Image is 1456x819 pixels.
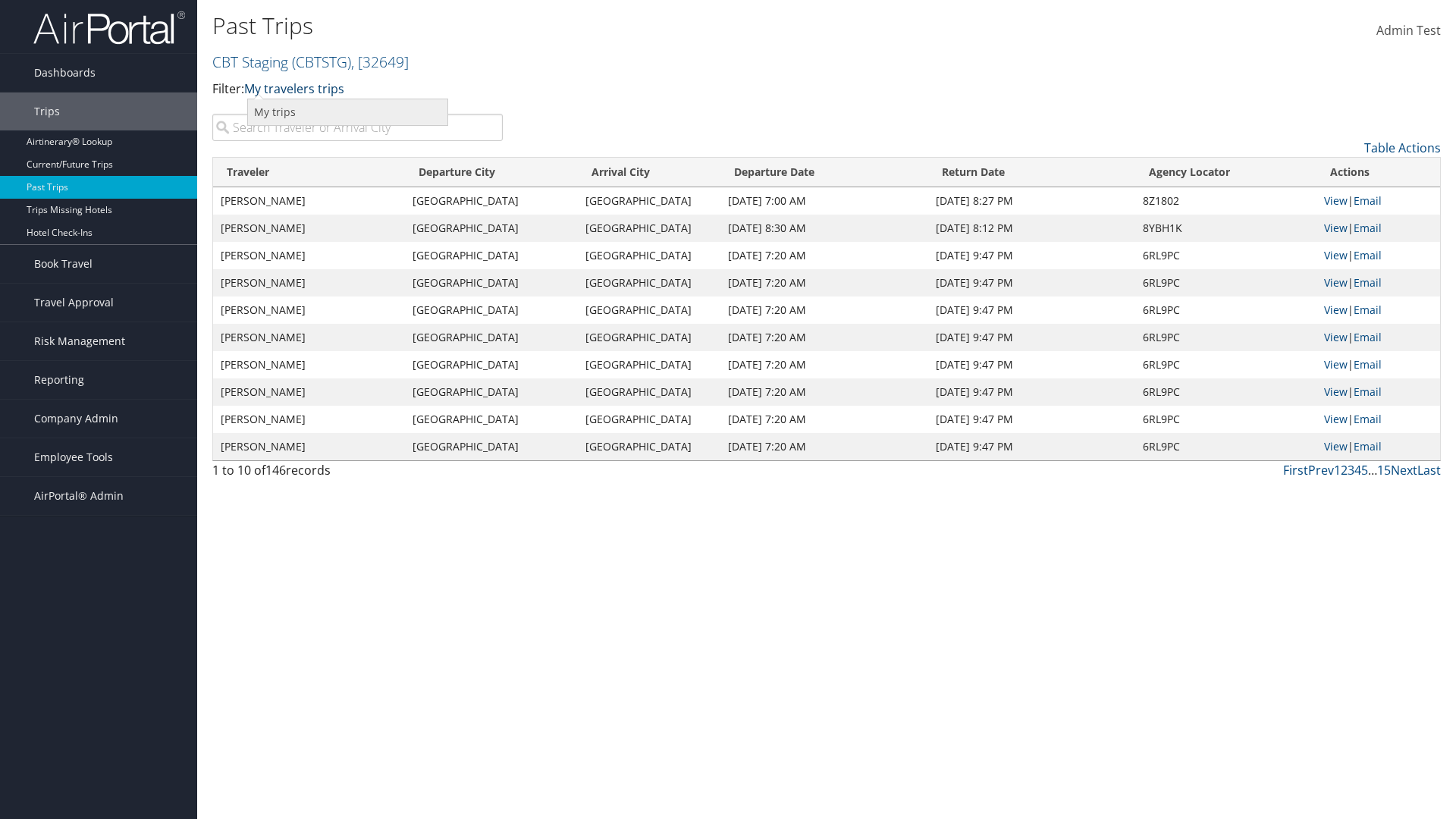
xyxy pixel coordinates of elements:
h1: Past Trips [212,10,1031,42]
td: | [1316,215,1440,242]
input: Search Traveler or Arrival City [212,114,503,141]
a: First [1283,462,1308,479]
td: [DATE] 9:47 PM [928,269,1134,297]
a: Table Actions [1364,140,1441,156]
td: [GEOGRAPHIC_DATA] [578,406,720,433]
th: Actions [1316,158,1440,187]
th: Departure City: activate to sort column ascending [405,158,578,187]
td: [GEOGRAPHIC_DATA] [405,242,578,269]
a: View [1324,439,1348,453]
th: Traveler: activate to sort column ascending [213,158,405,187]
div: 1 to 10 of records [212,461,503,487]
td: [GEOGRAPHIC_DATA] [578,324,720,351]
td: [GEOGRAPHIC_DATA] [405,269,578,297]
a: View [1324,412,1348,426]
a: Email [1354,412,1382,426]
td: | [1316,269,1440,297]
td: [DATE] 9:47 PM [928,242,1134,269]
span: Company Admin [34,400,118,438]
a: 15 [1377,462,1391,479]
td: [DATE] 7:00 AM [720,187,929,215]
td: 6RL9PC [1135,433,1316,460]
td: [PERSON_NAME] [213,378,405,406]
span: Risk Management [34,322,125,360]
a: 4 [1354,462,1361,479]
span: Travel Approval [34,284,114,322]
a: CBT Staging [212,52,409,72]
th: Arrival City: activate to sort column ascending [578,158,720,187]
a: Email [1354,357,1382,372]
a: View [1324,303,1348,317]
a: Last [1417,462,1441,479]
td: | [1316,378,1440,406]
td: 6RL9PC [1135,242,1316,269]
td: [GEOGRAPHIC_DATA] [578,187,720,215]
td: [DATE] 7:20 AM [720,242,929,269]
td: | [1316,351,1440,378]
td: [PERSON_NAME] [213,433,405,460]
td: [PERSON_NAME] [213,406,405,433]
td: [GEOGRAPHIC_DATA] [578,378,720,406]
td: [GEOGRAPHIC_DATA] [405,187,578,215]
span: Reporting [34,361,84,399]
td: [DATE] 8:12 PM [928,215,1134,242]
td: [GEOGRAPHIC_DATA] [405,324,578,351]
td: [DATE] 8:27 PM [928,187,1134,215]
td: 6RL9PC [1135,324,1316,351]
a: Email [1354,221,1382,235]
span: , [ 32649 ] [351,52,409,72]
td: [GEOGRAPHIC_DATA] [578,297,720,324]
td: 6RL9PC [1135,406,1316,433]
a: Email [1354,439,1382,453]
td: [PERSON_NAME] [213,242,405,269]
td: [GEOGRAPHIC_DATA] [405,215,578,242]
a: My trips [248,99,447,125]
span: Employee Tools [34,438,113,476]
span: ( CBTSTG ) [292,52,351,72]
a: Admin Test [1376,8,1441,55]
td: [PERSON_NAME] [213,269,405,297]
span: AirPortal® Admin [34,477,124,515]
a: Email [1354,193,1382,208]
td: [GEOGRAPHIC_DATA] [405,351,578,378]
td: | [1316,433,1440,460]
td: [DATE] 9:47 PM [928,297,1134,324]
td: [DATE] 9:47 PM [928,324,1134,351]
th: Agency Locator: activate to sort column ascending [1135,158,1316,187]
a: Next [1391,462,1417,479]
a: Email [1354,330,1382,344]
td: [DATE] 7:20 AM [720,433,929,460]
td: [DATE] 7:20 AM [720,351,929,378]
a: View [1324,221,1348,235]
td: 6RL9PC [1135,351,1316,378]
a: View [1324,193,1348,208]
td: [DATE] 7:20 AM [720,324,929,351]
td: | [1316,324,1440,351]
a: Email [1354,275,1382,290]
span: Admin Test [1376,22,1441,39]
span: Dashboards [34,54,96,92]
td: 6RL9PC [1135,378,1316,406]
td: 8YBH1K [1135,215,1316,242]
a: 1 [1334,462,1341,479]
td: [DATE] 7:20 AM [720,269,929,297]
a: Email [1354,384,1382,399]
td: [GEOGRAPHIC_DATA] [578,433,720,460]
td: | [1316,187,1440,215]
a: 5 [1361,462,1368,479]
td: | [1316,297,1440,324]
a: View [1324,384,1348,399]
td: [GEOGRAPHIC_DATA] [578,351,720,378]
td: [DATE] 7:20 AM [720,378,929,406]
td: [PERSON_NAME] [213,215,405,242]
td: [DATE] 8:30 AM [720,215,929,242]
a: View [1324,357,1348,372]
td: | [1316,242,1440,269]
a: View [1324,275,1348,290]
td: 8Z1802 [1135,187,1316,215]
td: [GEOGRAPHIC_DATA] [405,378,578,406]
td: [PERSON_NAME] [213,297,405,324]
td: [DATE] 9:47 PM [928,351,1134,378]
a: View [1324,330,1348,344]
td: [GEOGRAPHIC_DATA] [405,433,578,460]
